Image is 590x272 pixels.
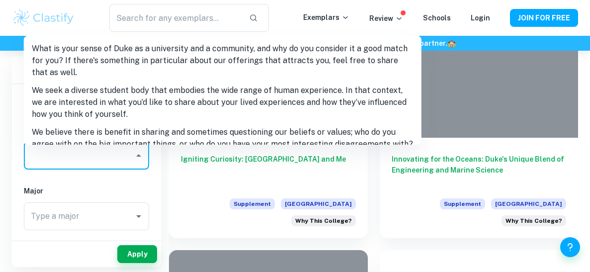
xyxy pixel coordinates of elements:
[24,82,421,123] li: We seek a diverse student body that embodies the wide range of human experience. In that context,...
[506,216,562,225] span: Why This College?
[132,149,146,163] button: Close
[12,8,75,28] img: Clastify logo
[132,209,146,223] button: Open
[491,198,566,209] span: [GEOGRAPHIC_DATA]
[295,216,352,225] span: Why This College?
[24,185,149,196] h6: Major
[502,215,566,226] div: What is your sense of Duke as a university and a community, and why do you consider it a good mat...
[303,12,349,23] p: Exemplars
[369,13,403,24] p: Review
[510,9,578,27] button: JOIN FOR FREE
[12,56,161,84] h6: Filter exemplars
[2,38,588,49] h6: We just launched Clastify for Schools. Click to learn how to become a school partner.
[230,198,275,209] span: Supplement
[291,215,356,226] div: What is your sense of Duke as a university and a community, and why do you consider it a good mat...
[447,39,456,47] span: 🏫
[471,14,490,22] a: Login
[24,40,421,82] li: What is your sense of Duke as a university and a community, and why do you consider it a good mat...
[181,154,356,186] h6: Igniting Curiosity: [GEOGRAPHIC_DATA] and Me
[392,154,567,186] h6: Innovating for the Oceans: Duke's Unique Blend of Engineering and Marine Science
[281,198,356,209] span: [GEOGRAPHIC_DATA]
[117,245,157,263] button: Apply
[560,237,580,257] button: Help and Feedback
[423,14,451,22] a: Schools
[440,198,485,209] span: Supplement
[24,123,421,165] li: We believe there is benefit in sharing and sometimes questioning our beliefs or values; who do yo...
[109,4,241,32] input: Search for any exemplars...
